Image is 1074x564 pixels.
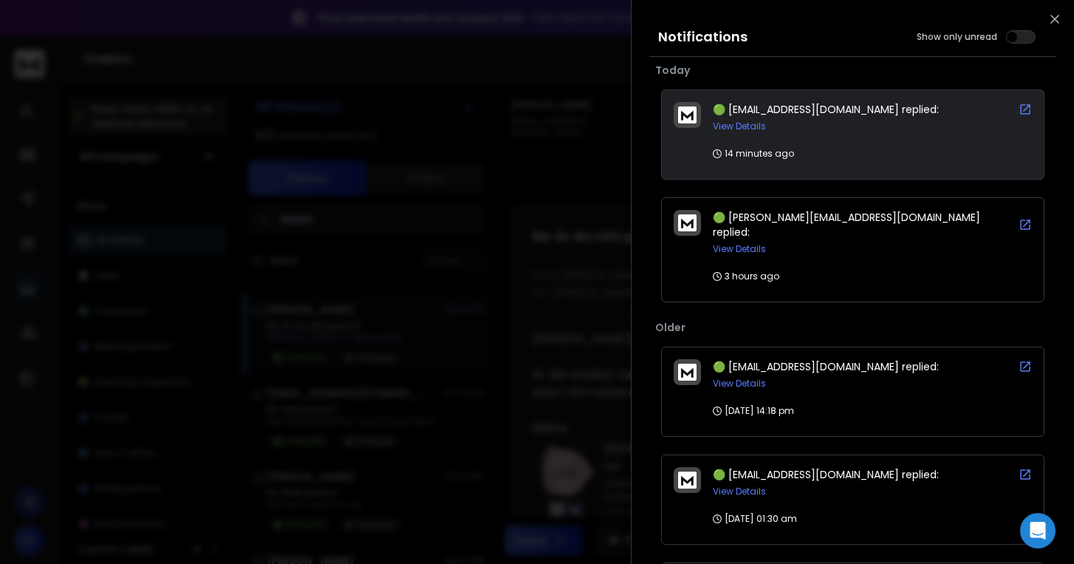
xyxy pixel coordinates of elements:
[678,106,697,123] img: logo
[713,148,794,160] p: 14 minutes ago
[678,214,697,231] img: logo
[917,31,997,43] label: Show only unread
[713,513,797,525] p: [DATE] 01:30 am
[713,243,766,255] button: View Details
[713,359,939,374] span: 🟢 [EMAIL_ADDRESS][DOMAIN_NAME] replied:
[713,378,766,390] button: View Details
[1020,513,1056,548] div: Open Intercom Messenger
[713,102,939,117] span: 🟢 [EMAIL_ADDRESS][DOMAIN_NAME] replied:
[678,472,697,489] img: logo
[655,63,1050,78] p: Today
[713,271,779,282] p: 3 hours ago
[655,320,1050,335] p: Older
[713,405,794,417] p: [DATE] 14:18 pm
[713,120,766,132] button: View Details
[678,364,697,381] img: logo
[713,467,939,482] span: 🟢 [EMAIL_ADDRESS][DOMAIN_NAME] replied:
[713,486,766,497] button: View Details
[713,210,980,239] span: 🟢 [PERSON_NAME][EMAIL_ADDRESS][DOMAIN_NAME] replied:
[658,27,748,47] h3: Notifications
